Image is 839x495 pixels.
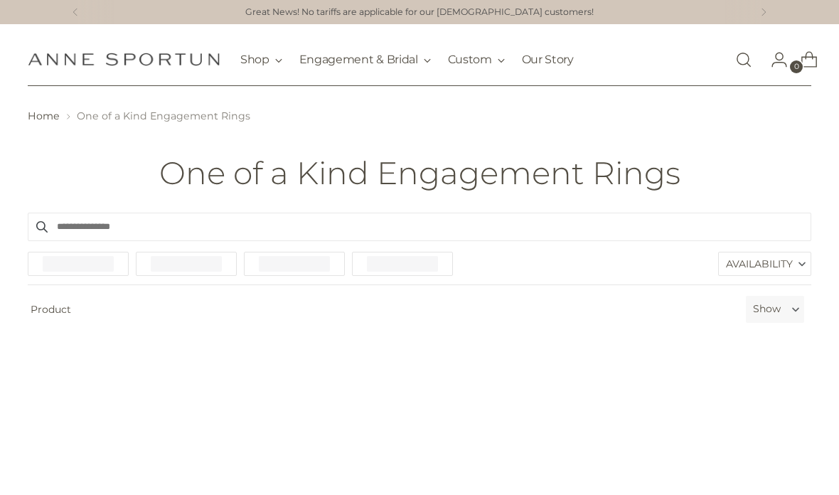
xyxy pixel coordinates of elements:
span: 0 [790,60,803,73]
label: Availability [719,252,811,275]
a: Our Story [522,44,574,75]
span: Availability [726,252,793,275]
a: Go to the account page [759,46,788,74]
a: Great News! No tariffs are applicable for our [DEMOGRAPHIC_DATA] customers! [245,6,594,19]
a: Open cart modal [789,46,818,74]
nav: breadcrumbs [28,109,811,124]
a: Home [28,110,60,122]
h1: One of a Kind Engagement Rings [159,156,680,190]
button: Shop [240,44,282,75]
button: Custom [448,44,505,75]
input: Search products [28,213,811,241]
label: Show [753,302,781,316]
button: Engagement & Bridal [299,44,431,75]
a: Anne Sportun Fine Jewellery [28,53,220,66]
span: One of a Kind Engagement Rings [77,110,250,122]
a: Open search modal [730,46,758,74]
span: Product [22,296,740,323]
